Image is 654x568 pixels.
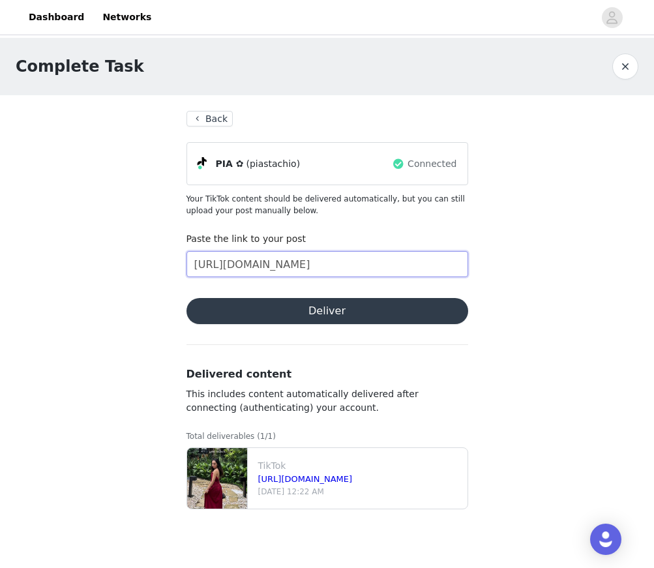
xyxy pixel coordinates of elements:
label: Paste the link to your post [186,233,306,244]
a: [URL][DOMAIN_NAME] [258,474,353,484]
a: Networks [95,3,159,32]
input: Paste the link to your content here [186,251,468,277]
a: Dashboard [21,3,92,32]
p: [DATE] 12:22 AM [258,486,462,498]
div: Open Intercom Messenger [590,524,621,555]
p: Your TikTok content should be delivered automatically, but you can still upload your post manuall... [186,193,468,217]
span: (piastachio) [246,157,300,171]
h1: Complete Task [16,55,144,78]
div: avatar [606,7,618,28]
span: PIA ✿ [216,157,244,171]
p: Total deliverables (1/1) [186,430,468,442]
h3: Delivered content [186,366,468,382]
p: TikTok [258,459,462,473]
span: Connected [408,157,456,171]
button: Back [186,111,233,127]
button: Deliver [186,298,468,324]
span: This includes content automatically delivered after connecting (authenticating) your account. [186,389,419,413]
img: file [187,448,247,509]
